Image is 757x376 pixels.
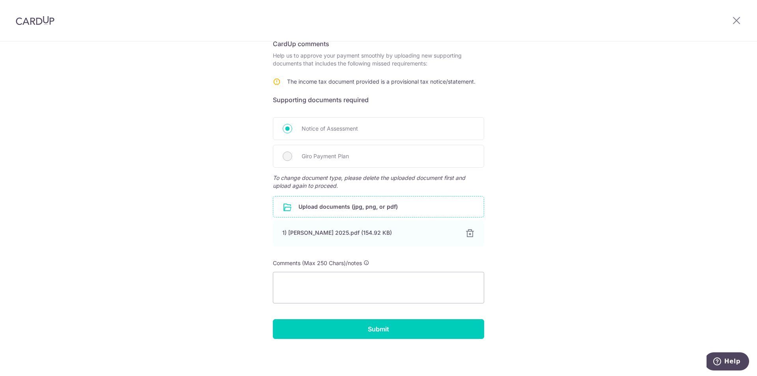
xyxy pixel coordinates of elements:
[707,352,749,372] iframe: Opens a widget where you can find more information
[282,229,456,237] div: 1) [PERSON_NAME] 2025.pdf (154.92 KB)
[273,174,484,190] span: To change document type, please delete the uploaded document first and upload again to proceed.
[16,16,54,25] img: CardUp
[273,52,484,67] p: Help us to approve your payment smoothly by uploading new supporting documents that includes the ...
[273,95,484,105] h6: Supporting documents required
[302,124,474,133] span: Notice of Assessment
[273,319,484,339] input: Submit
[273,39,484,49] h6: CardUp comments
[273,260,362,266] span: Comments (Max 250 Chars)/notes
[273,196,484,217] div: Upload documents (jpg, png, or pdf)
[287,78,475,85] span: The income tax document provided is a provisional tax notice/statement.
[302,152,474,161] span: Giro Payment Plan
